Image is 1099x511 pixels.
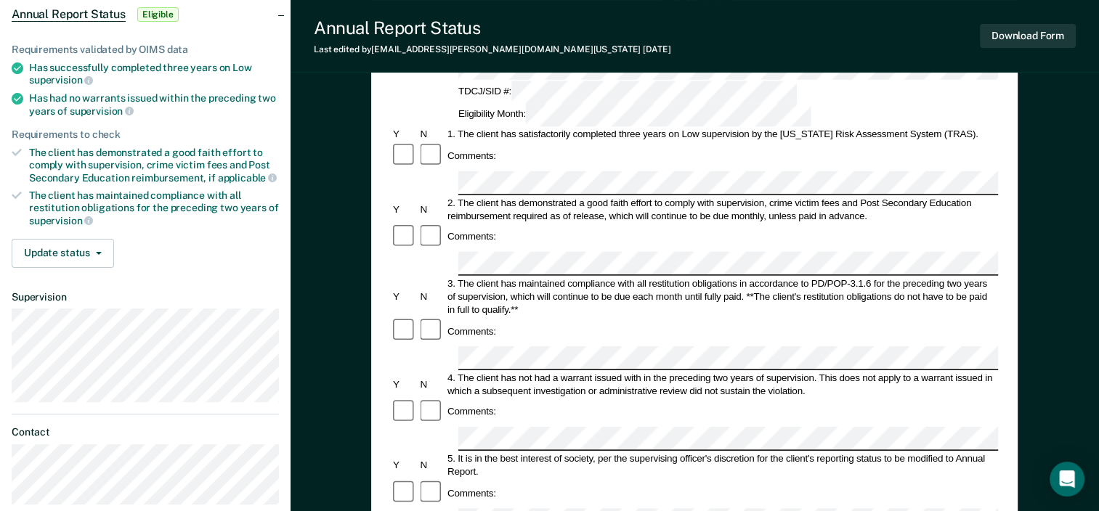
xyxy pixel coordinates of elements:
div: Comments: [445,324,498,338]
div: Comments: [445,150,498,163]
div: Y [391,128,418,141]
div: Y [391,377,418,391]
span: supervision [70,105,134,117]
span: Eligible [137,7,179,22]
div: N [418,459,445,472]
dt: Supervision [12,291,279,303]
div: Y [391,203,418,216]
div: TDCJ/SID #: [456,81,799,104]
div: Eligibility Month: [456,104,814,126]
span: applicable [218,172,277,184]
div: N [418,290,445,303]
span: supervision [29,74,93,86]
span: [DATE] [643,44,670,54]
div: Requirements validated by OIMS data [12,44,279,56]
div: Has successfully completed three years on Low [29,62,279,86]
div: N [418,128,445,141]
div: Comments: [445,486,498,499]
div: 5. It is in the best interest of society, per the supervising officer's discretion for the client... [445,452,998,478]
div: Y [391,290,418,303]
div: Annual Report Status [314,17,670,38]
div: 2. The client has demonstrated a good faith effort to comply with supervision, crime victim fees ... [445,196,998,222]
div: The client has demonstrated a good faith effort to comply with supervision, crime victim fees and... [29,147,279,184]
div: Comments: [445,405,498,418]
div: 3. The client has maintained compliance with all restitution obligations in accordance to PD/POP-... [445,277,998,316]
div: Last edited by [EMAIL_ADDRESS][PERSON_NAME][DOMAIN_NAME][US_STATE] [314,44,670,54]
div: The client has maintained compliance with all restitution obligations for the preceding two years of [29,189,279,226]
div: N [418,377,445,391]
span: Annual Report Status [12,7,126,22]
span: supervision [29,215,93,226]
div: 1. The client has satisfactorily completed three years on Low supervision by the [US_STATE] Risk ... [445,128,998,141]
button: Download Form [980,24,1076,48]
div: 4. The client has not had a warrant issued with in the preceding two years of supervision. This d... [445,371,998,397]
div: Requirements to check [12,128,279,141]
button: Update status [12,239,114,268]
div: Open Intercom Messenger [1050,462,1084,496]
div: Has had no warrants issued within the preceding two years of [29,92,279,117]
dt: Contact [12,426,279,438]
div: N [418,203,445,216]
div: Comments: [445,230,498,243]
div: Y [391,459,418,472]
